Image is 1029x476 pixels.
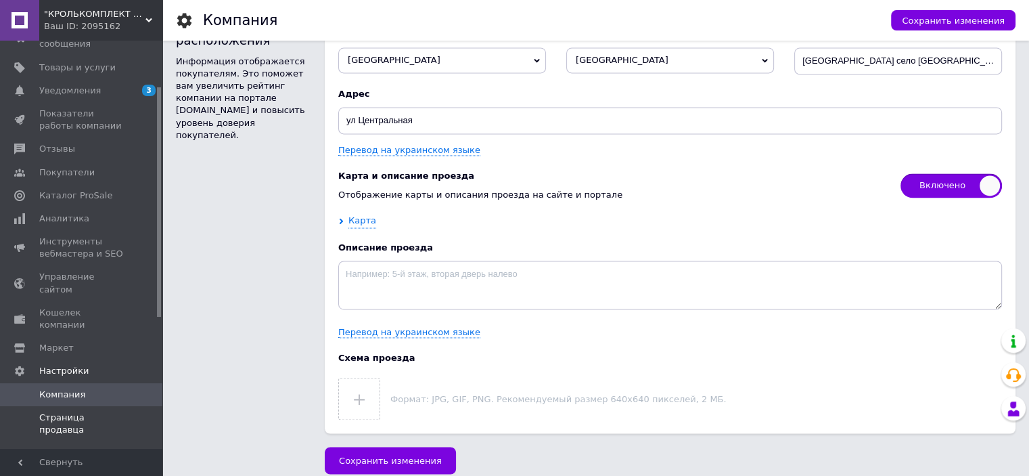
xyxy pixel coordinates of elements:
span: Покупатели [39,167,95,179]
p: -Дефицит мяса кролика. [14,5,649,19]
button: Сохранить изменения [325,447,456,474]
b: Описание проезда [338,242,1002,254]
span: Включено [900,173,1002,198]
span: Сохранить изменения [902,16,1005,26]
span: Регистрационные документы [39,447,125,471]
span: Настройки [39,365,89,377]
span: 3 [142,85,156,96]
span: Кошелек компании [39,307,125,331]
span: Инструменты вебмастера и SEO [39,236,125,260]
p: Формат: JPG, GIF, PNG. Рекомендуемый размер 640х640 пикселей, 2 МБ. [390,394,1002,404]
b: Карта и описание проезда [338,170,887,182]
span: Показатели работы компании [39,108,125,132]
span: Компания [39,389,85,401]
span: Аналитика [39,213,89,225]
span: Страница продавца [39,412,125,436]
span: Маркет [39,342,74,354]
a: Перевод на украинском языке [338,327,480,338]
input: Город Вольнянский район село Матвеевка [794,47,1002,74]
span: Управление сайтом [39,271,125,295]
span: Товары и услуги [39,62,116,74]
a: Перевод на украинском языке [338,145,480,156]
input: Полный адрес компании [338,107,1002,134]
div: Информация отображается покупателям. Это поможет вам увеличить рейтинг компании на портале [DOMAI... [176,56,311,142]
span: "КРОЛЬКОМПЛЕКТ " ФЛП Лукин.В.И [44,8,145,20]
p: Отображение карты и описания проезда на сайте и портале [338,189,887,201]
span: Отзывы [39,143,75,155]
span: [GEOGRAPHIC_DATA] [338,47,546,73]
span: Каталог ProSale [39,190,112,202]
span: [GEOGRAPHIC_DATA] [566,47,774,73]
b: Адрес [338,88,1002,100]
span: Карта [348,215,376,228]
h1: Компания [203,12,277,28]
span: Уведомления [39,85,101,97]
p: -Низкая конкуренция в данном сегменте рынка. [14,28,649,42]
span: Сохранить изменения [339,456,442,466]
p: -Доступные каналы сбыта готовой продукции. [14,51,649,65]
b: Схема проезда [338,352,1002,364]
div: Ваш ID: 2095162 [44,20,162,33]
button: Сохранить изменения [891,10,1015,30]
